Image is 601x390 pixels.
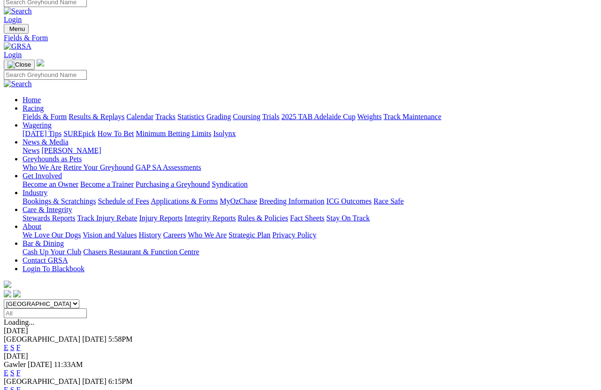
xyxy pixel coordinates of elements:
a: Login To Blackbook [23,265,85,273]
a: Bar & Dining [23,239,64,247]
img: logo-grsa-white.png [37,59,44,67]
div: [DATE] [4,327,597,335]
a: Race Safe [373,197,403,205]
span: Loading... [4,318,34,326]
a: Syndication [212,180,247,188]
a: Grading [207,113,231,121]
a: Track Injury Rebate [77,214,137,222]
a: Retire Your Greyhound [63,163,134,171]
a: Privacy Policy [272,231,316,239]
a: Weights [357,113,382,121]
a: Statistics [177,113,205,121]
span: 6:15PM [108,377,133,385]
img: twitter.svg [13,290,21,298]
a: Fact Sheets [290,214,324,222]
a: Care & Integrity [23,206,72,214]
span: 11:33AM [54,360,83,368]
a: Stewards Reports [23,214,75,222]
a: Track Maintenance [384,113,441,121]
a: MyOzChase [220,197,257,205]
a: Who We Are [23,163,62,171]
div: Bar & Dining [23,248,597,256]
a: How To Bet [98,130,134,138]
div: Greyhounds as Pets [23,163,597,172]
a: E [4,369,8,377]
a: Calendar [126,113,154,121]
a: Breeding Information [259,197,324,205]
a: Results & Replays [69,113,124,121]
a: E [4,344,8,352]
a: Home [23,96,41,104]
a: Industry [23,189,47,197]
a: F [16,344,21,352]
a: Cash Up Your Club [23,248,81,256]
button: Toggle navigation [4,24,29,34]
span: 5:58PM [108,335,133,343]
a: Get Involved [23,172,62,180]
a: History [139,231,161,239]
a: [DATE] Tips [23,130,62,138]
a: Who We Are [188,231,227,239]
span: [DATE] [82,335,107,343]
input: Search [4,70,87,80]
img: Search [4,80,32,88]
a: Trials [262,113,279,121]
img: logo-grsa-white.png [4,281,11,288]
a: We Love Our Dogs [23,231,81,239]
a: Purchasing a Greyhound [136,180,210,188]
img: GRSA [4,42,31,51]
img: Search [4,7,32,15]
a: Minimum Betting Limits [136,130,211,138]
span: [DATE] [28,360,52,368]
span: Gawler [4,360,26,368]
a: Wagering [23,121,52,129]
a: S [10,369,15,377]
span: [GEOGRAPHIC_DATA] [4,335,80,343]
a: 2025 TAB Adelaide Cup [281,113,355,121]
a: Strategic Plan [229,231,270,239]
a: Become an Owner [23,180,78,188]
a: About [23,222,41,230]
a: ICG Outcomes [326,197,371,205]
span: [DATE] [82,377,107,385]
a: Racing [23,104,44,112]
a: Tracks [155,113,176,121]
input: Select date [4,308,87,318]
a: Contact GRSA [23,256,68,264]
a: Fields & Form [23,113,67,121]
a: Stay On Track [326,214,370,222]
button: Toggle navigation [4,60,35,70]
div: News & Media [23,146,597,155]
a: Applications & Forms [151,197,218,205]
a: Injury Reports [139,214,183,222]
img: Close [8,61,31,69]
a: Login [4,15,22,23]
a: Login [4,51,22,59]
a: [PERSON_NAME] [41,146,101,154]
div: Wagering [23,130,597,138]
a: News & Media [23,138,69,146]
div: Racing [23,113,597,121]
span: [GEOGRAPHIC_DATA] [4,377,80,385]
a: Isolynx [213,130,236,138]
div: Care & Integrity [23,214,597,222]
a: News [23,146,39,154]
div: Get Involved [23,180,597,189]
a: SUREpick [63,130,95,138]
img: facebook.svg [4,290,11,298]
a: Bookings & Scratchings [23,197,96,205]
a: F [16,369,21,377]
a: GAP SA Assessments [136,163,201,171]
span: Menu [9,25,25,32]
a: Vision and Values [83,231,137,239]
a: Fields & Form [4,34,597,42]
a: Integrity Reports [185,214,236,222]
a: Greyhounds as Pets [23,155,82,163]
a: Careers [163,231,186,239]
a: S [10,344,15,352]
a: Rules & Policies [238,214,288,222]
a: Chasers Restaurant & Function Centre [83,248,199,256]
a: Become a Trainer [80,180,134,188]
div: Industry [23,197,597,206]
